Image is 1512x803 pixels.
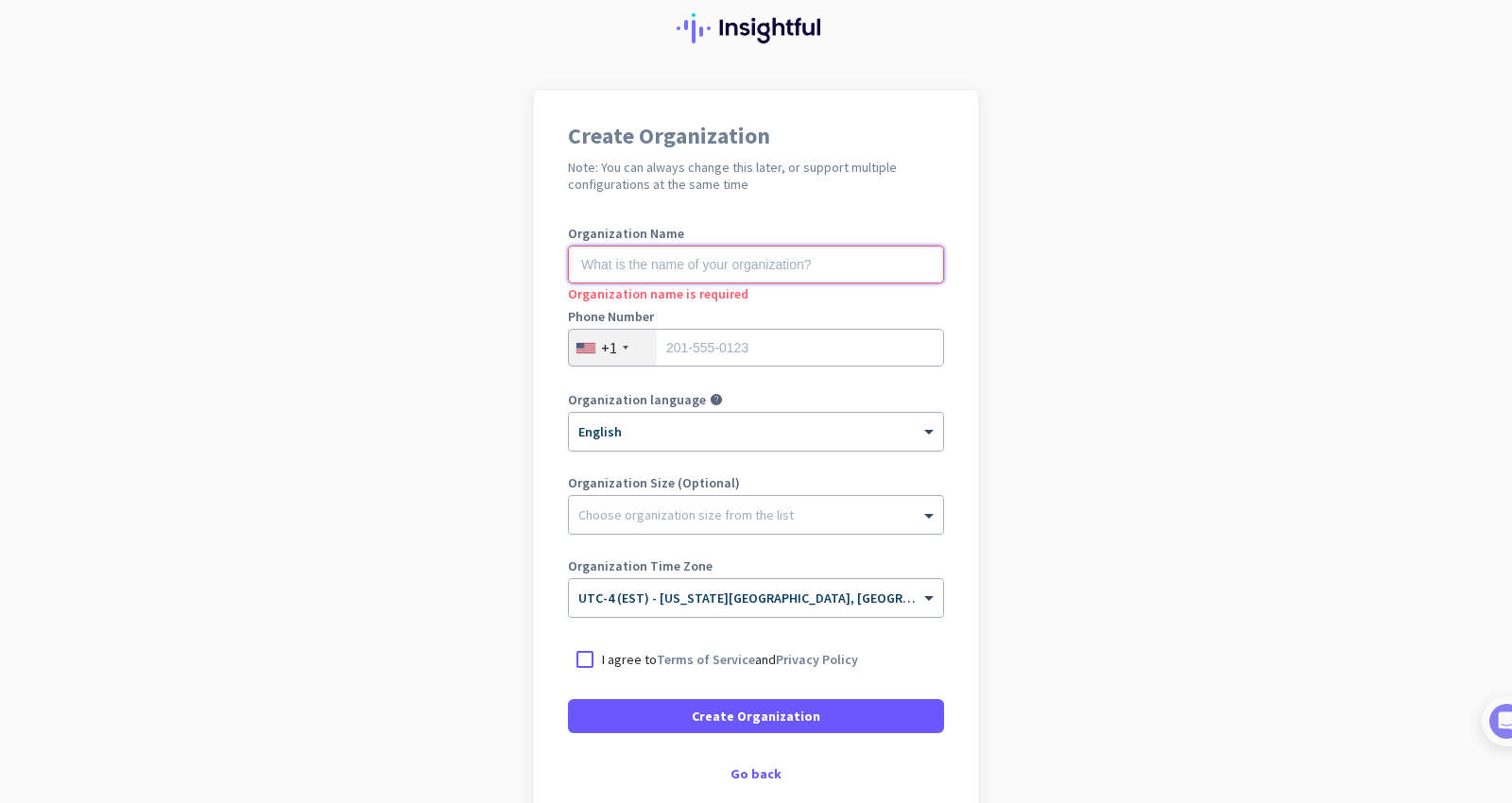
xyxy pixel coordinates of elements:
[568,559,944,572] label: Organization Time Zone
[568,393,706,406] label: Organization language
[568,767,944,780] div: Go back
[568,246,944,283] input: What is the name of your organization?
[677,13,835,43] img: Insightful
[568,125,944,147] h1: Create Organization
[568,310,944,323] label: Phone Number
[568,159,944,193] h2: Note: You can always change this later, or support multiple configurations at the same time
[568,227,944,240] label: Organization Name
[602,650,858,669] p: I agree to and
[568,476,944,489] label: Organization Size (Optional)
[568,329,944,367] input: 201-555-0123
[568,285,748,302] span: Organization name is required
[657,651,755,668] a: Terms of Service
[710,393,723,406] i: help
[568,699,944,733] button: Create Organization
[776,651,858,668] a: Privacy Policy
[692,707,820,726] span: Create Organization
[601,338,617,357] div: +1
